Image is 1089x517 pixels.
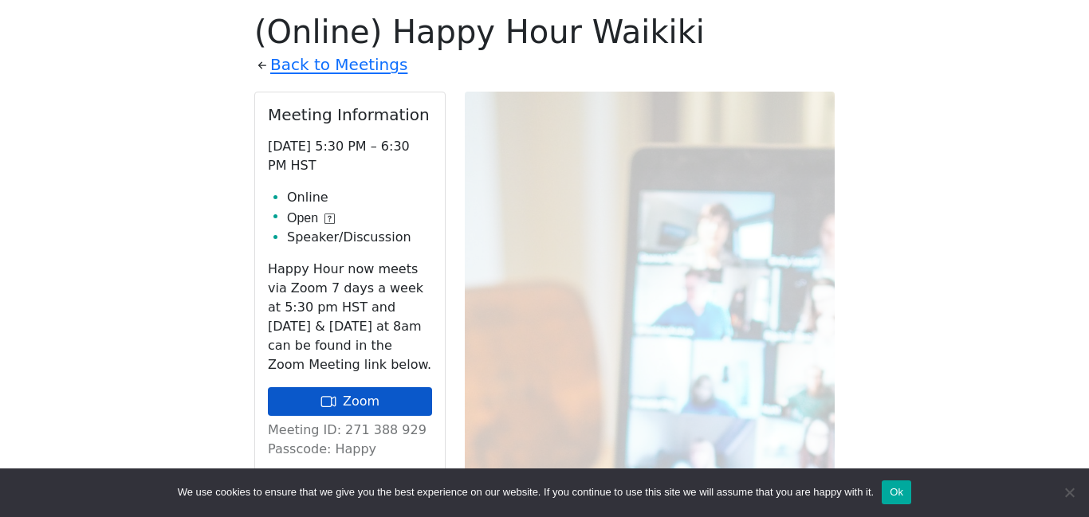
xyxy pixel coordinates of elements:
span: Open [287,209,318,228]
a: Back to Meetings [270,51,407,79]
p: Happy Hour now meets via Zoom 7 days a week at 5:30 pm HST and [DATE] & [DATE] at 8am can be foun... [268,260,432,374]
li: Speaker/Discussion [287,228,432,247]
button: Ok [882,480,911,504]
li: Online [287,188,432,207]
p: Meeting ID: 271 388 929 Passcode: Happy [268,421,432,459]
span: We use cookies to ensure that we give you the best experience on our website. If you continue to ... [178,484,874,500]
h2: Meeting Information [268,105,432,124]
span: No [1061,484,1077,500]
p: [DATE] 5:30 PM – 6:30 PM HST [268,137,432,175]
button: Open [287,209,335,228]
a: Zoom [268,387,432,416]
h1: (Online) Happy Hour Waikiki [254,13,835,51]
